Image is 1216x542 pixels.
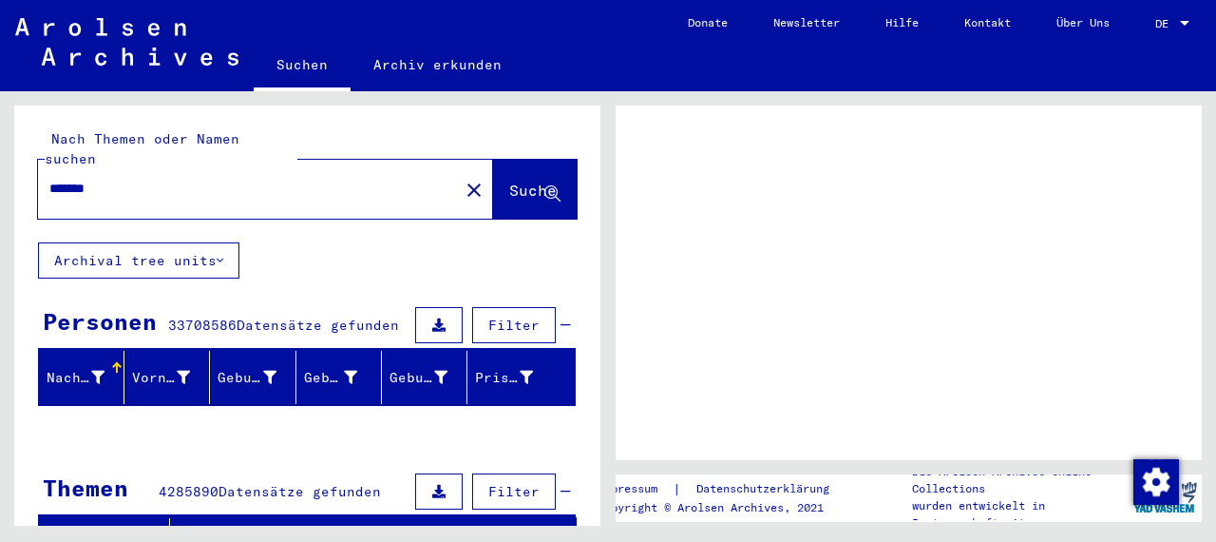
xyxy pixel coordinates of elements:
[389,362,471,393] div: Geburtsdatum
[463,179,485,202] mat-icon: close
[45,130,239,167] mat-label: Nach Themen oder Namen suchen
[509,181,557,200] span: Suche
[218,368,275,388] div: Geburtsname
[912,497,1129,532] p: wurden entwickelt in Partnerschaft mit
[15,18,238,66] img: Arolsen_neg.svg
[598,479,673,499] a: Impressum
[304,362,381,393] div: Geburt‏
[598,499,852,516] p: Copyright © Arolsen Archives, 2021
[382,351,467,404] mat-header-cell: Geburtsdatum
[475,362,557,393] div: Prisoner #
[304,368,357,388] div: Geburt‏
[43,304,157,339] div: Personen
[455,170,493,208] button: Clear
[132,368,190,388] div: Vorname
[1130,474,1201,521] img: yv_logo.png
[351,42,524,87] a: Archiv erkunden
[47,362,128,393] div: Nachname
[218,483,381,500] span: Datensätze gefunden
[598,479,852,499] div: |
[472,474,556,510] button: Filter
[43,471,128,505] div: Themen
[493,160,577,219] button: Suche
[296,351,382,404] mat-header-cell: Geburt‏
[681,479,852,499] a: Datenschutzerklärung
[132,362,214,393] div: Vorname
[168,317,237,334] span: 33708586
[1155,17,1176,30] span: DE
[467,351,575,404] mat-header-cell: Prisoner #
[1132,458,1178,504] div: Zustimmung ändern
[38,242,239,279] button: Archival tree units
[912,463,1129,497] p: Die Arolsen Archives Online-Collections
[389,368,447,388] div: Geburtsdatum
[210,351,295,404] mat-header-cell: Geburtsname
[1133,459,1179,505] img: Zustimmung ändern
[488,317,540,334] span: Filter
[159,483,218,500] span: 4285890
[237,317,399,334] span: Datensätze gefunden
[475,368,533,388] div: Prisoner #
[472,307,556,343] button: Filter
[124,351,210,404] mat-header-cell: Vorname
[47,368,104,388] div: Nachname
[488,483,540,500] span: Filter
[254,42,351,91] a: Suchen
[39,351,124,404] mat-header-cell: Nachname
[218,362,299,393] div: Geburtsname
